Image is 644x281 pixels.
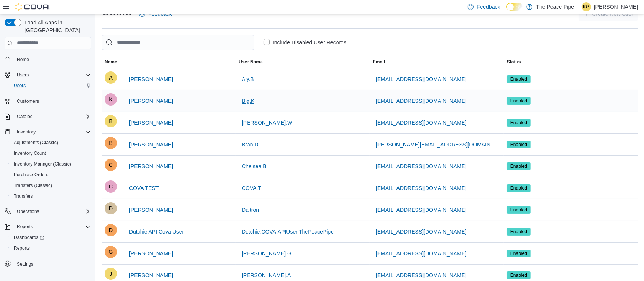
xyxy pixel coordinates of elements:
button: Transfers (Classic) [8,180,94,191]
span: Big.K [242,97,254,105]
a: Inventory Manager (Classic) [11,159,74,169]
p: [PERSON_NAME] [594,2,638,11]
span: Transfers [11,192,91,201]
span: [PERSON_NAME] [129,75,173,83]
div: COVA [105,180,117,193]
span: [EMAIL_ADDRESS][DOMAIN_NAME] [376,271,466,279]
span: Enabled [510,272,527,279]
span: Enabled [507,141,531,148]
span: COVA.T [242,184,261,192]
button: [EMAIL_ADDRESS][DOMAIN_NAME] [373,71,469,87]
button: [EMAIL_ADDRESS][DOMAIN_NAME] [373,159,469,174]
span: Customers [14,96,91,106]
button: Home [2,54,94,65]
span: [EMAIL_ADDRESS][DOMAIN_NAME] [376,206,466,214]
span: A [109,71,113,84]
button: [PERSON_NAME] [126,71,176,87]
button: Inventory [14,127,39,136]
span: B [109,137,113,149]
a: Reports [11,244,33,253]
div: Khushi Gajeeban [582,2,591,11]
div: Gabriel [105,246,117,258]
button: Reports [8,243,94,253]
span: Feedback [477,3,500,11]
button: [PERSON_NAME] [126,159,176,174]
a: Transfers [11,192,36,201]
span: Dutchie.COVA.APIUser.ThePeacePipe [242,228,334,236]
button: Catalog [14,112,36,121]
span: Adjustments (Classic) [11,138,91,147]
a: Home [14,55,32,64]
span: Daltron [242,206,259,214]
button: Big.K [239,93,257,109]
span: [EMAIL_ADDRESS][DOMAIN_NAME] [376,250,466,257]
span: Operations [14,207,91,216]
a: Inventory Count [11,149,49,158]
span: K [109,93,113,106]
button: Catalog [2,111,94,122]
span: [EMAIL_ADDRESS][DOMAIN_NAME] [376,162,466,170]
span: Email [373,59,385,65]
span: Transfers (Classic) [11,181,91,190]
a: Transfers (Classic) [11,181,55,190]
span: G [108,246,113,258]
button: [PERSON_NAME].G [239,246,294,261]
span: Catalog [14,112,91,121]
label: Include Disabled User Records [264,38,346,47]
span: [EMAIL_ADDRESS][DOMAIN_NAME] [376,184,466,192]
span: [EMAIL_ADDRESS][DOMAIN_NAME] [376,97,466,105]
button: Bran.D [239,137,262,152]
button: Chelsea.B [239,159,270,174]
span: User Name [239,59,263,65]
span: Enabled [510,206,527,213]
span: Adjustments (Classic) [14,140,58,146]
button: Inventory Count [8,148,94,159]
button: [EMAIL_ADDRESS][DOMAIN_NAME] [373,202,469,218]
span: B [109,115,113,127]
button: Dutchie.COVA.APIUser.ThePeacePipe [239,224,337,239]
span: Enabled [507,75,531,83]
button: [PERSON_NAME] [126,137,176,152]
span: Transfers [14,193,33,199]
span: Home [17,57,29,63]
button: [EMAIL_ADDRESS][DOMAIN_NAME] [373,246,469,261]
button: [PERSON_NAME].W [239,115,295,130]
span: Users [14,83,26,89]
div: Kirk [105,93,117,106]
span: Reports [14,245,30,251]
span: C [109,159,113,171]
span: Transfers (Classic) [14,182,52,188]
button: Transfers [8,191,94,201]
a: Customers [14,97,42,106]
span: [PERSON_NAME] [129,162,173,170]
span: Enabled [507,119,531,127]
button: [PERSON_NAME] [126,93,176,109]
span: Inventory Manager (Classic) [14,161,71,167]
button: Customers [2,96,94,107]
span: C [109,180,113,193]
button: Operations [14,207,42,216]
span: Users [11,81,91,90]
div: Dalton [105,202,117,214]
div: Brandon [105,137,117,149]
span: Customers [17,98,39,104]
span: [PERSON_NAME] [129,206,173,214]
span: Enabled [510,97,527,104]
button: Users [2,70,94,80]
span: Inventory Manager (Classic) [11,159,91,169]
span: Inventory Count [14,150,46,156]
a: Dashboards [11,233,47,242]
span: Load All Apps in [GEOGRAPHIC_DATA] [21,19,91,34]
button: Reports [14,222,36,231]
span: [EMAIL_ADDRESS][DOMAIN_NAME] [376,228,466,236]
button: Operations [2,206,94,217]
span: Name [105,59,117,65]
button: Users [8,80,94,91]
span: Purchase Orders [14,172,49,178]
button: [EMAIL_ADDRESS][DOMAIN_NAME] [373,224,469,239]
a: Users [11,81,29,90]
span: Enabled [507,97,531,105]
div: Chelsea [105,159,117,171]
a: Settings [14,260,36,269]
